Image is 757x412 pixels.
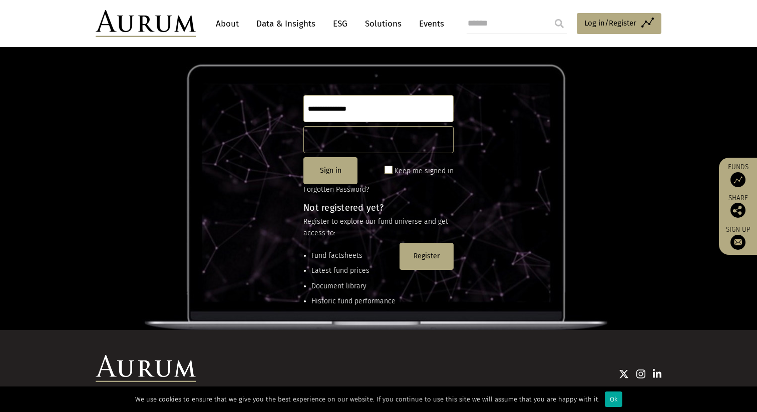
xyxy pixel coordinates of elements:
[311,296,396,307] li: Historic fund performance
[724,225,752,250] a: Sign up
[653,369,662,379] img: Linkedin icon
[730,203,745,218] img: Share this post
[724,163,752,187] a: Funds
[619,369,629,379] img: Twitter icon
[311,265,396,276] li: Latest fund prices
[584,17,636,29] span: Log in/Register
[251,15,320,33] a: Data & Insights
[400,243,454,270] button: Register
[730,172,745,187] img: Access Funds
[303,157,357,184] button: Sign in
[730,235,745,250] img: Sign up to our newsletter
[605,391,622,407] div: Ok
[724,195,752,218] div: Share
[211,15,244,33] a: About
[311,281,396,292] li: Document library
[577,13,661,34] a: Log in/Register
[96,10,196,37] img: Aurum
[328,15,352,33] a: ESG
[303,185,369,194] a: Forgotten Password?
[414,15,444,33] a: Events
[311,250,396,261] li: Fund factsheets
[303,203,454,212] h4: Not registered yet?
[636,369,645,379] img: Instagram icon
[303,216,454,239] p: Register to explore our fund universe and get access to:
[360,15,407,33] a: Solutions
[395,165,454,177] label: Keep me signed in
[96,355,196,382] img: Aurum Logo
[549,14,569,34] input: Submit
